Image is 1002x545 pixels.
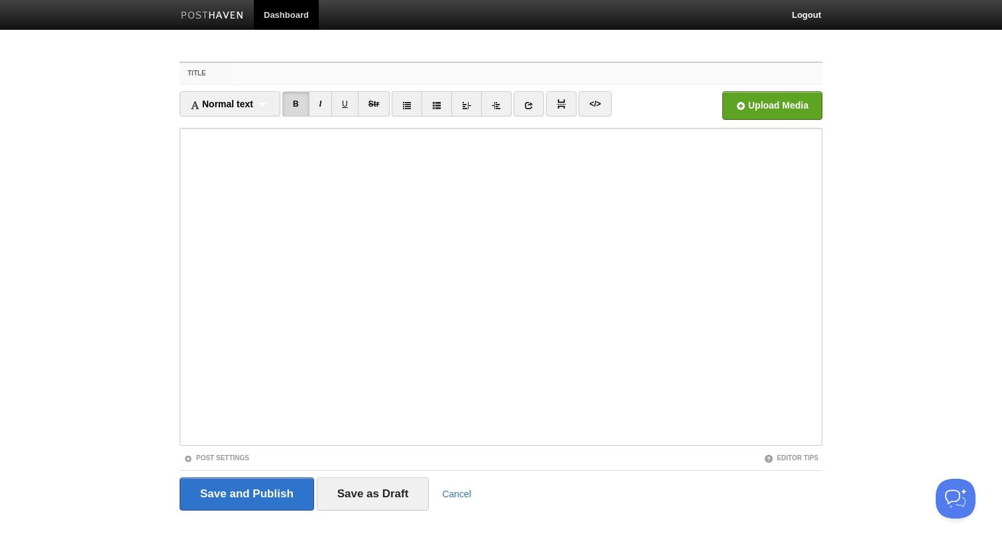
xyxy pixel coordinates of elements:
[936,479,975,519] iframe: Help Scout Beacon - Open
[368,99,380,109] del: Str
[358,91,390,117] a: Str
[190,99,253,109] span: Normal text
[309,91,332,117] a: I
[557,99,566,109] img: pagebreak-icon.png
[317,477,429,511] input: Save as Draft
[764,454,818,462] a: Editor Tips
[579,91,611,117] a: </>
[282,91,309,117] a: B
[180,63,233,84] label: Title
[442,489,471,499] a: Cancel
[181,11,244,21] img: Posthaven-bar
[180,477,314,511] input: Save and Publish
[331,91,359,117] a: U
[184,454,249,462] a: Post Settings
